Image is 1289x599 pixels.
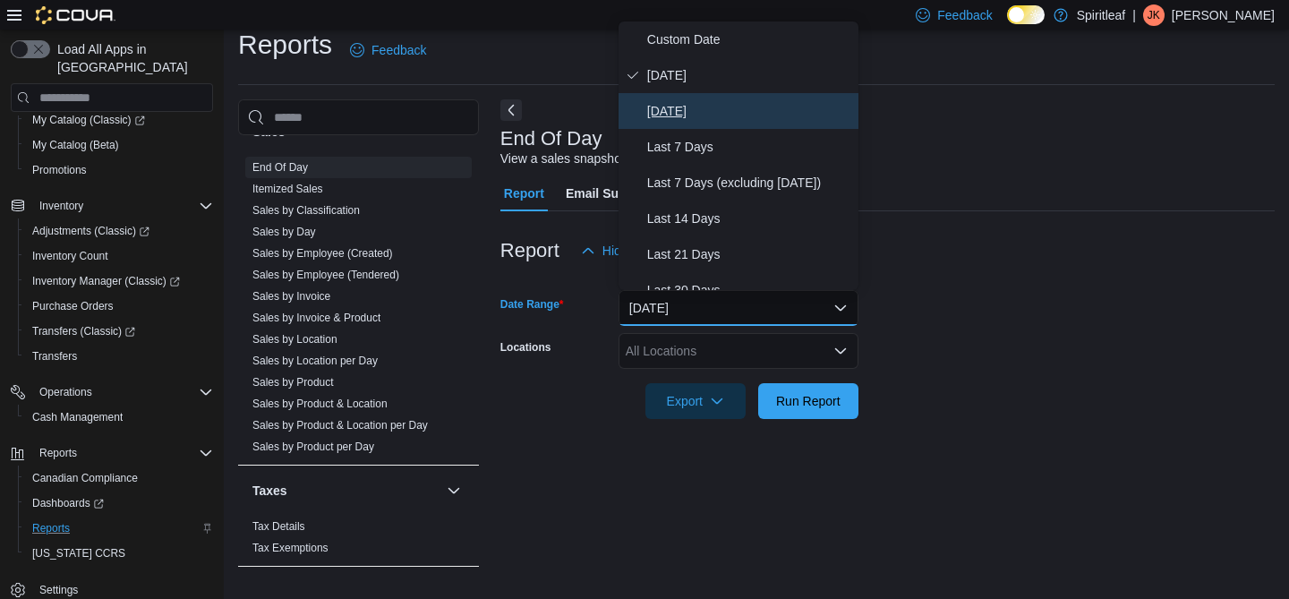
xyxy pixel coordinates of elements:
button: Next [500,99,522,121]
a: My Catalog (Classic) [25,109,152,131]
button: Canadian Compliance [18,466,220,491]
span: Sales by Employee (Created) [252,246,393,261]
span: Transfers (Classic) [32,324,135,338]
span: Feedback [937,6,992,24]
a: Cash Management [25,406,130,428]
span: Canadian Compliance [25,467,213,489]
span: Promotions [25,159,213,181]
a: Sales by Day [252,226,316,238]
span: JK [1148,4,1160,26]
label: Locations [500,340,551,355]
span: Washington CCRS [25,543,213,564]
span: Reports [25,518,213,539]
button: Inventory Count [18,244,220,269]
div: Taxes [238,516,479,566]
span: [US_STATE] CCRS [32,546,125,560]
a: Sales by Location [252,333,337,346]
span: Sales by Product & Location [252,397,388,411]
button: Promotions [18,158,220,183]
span: My Catalog (Beta) [25,134,213,156]
a: Inventory Count [25,245,115,267]
span: Sales by Classification [252,203,360,218]
a: Dashboards [25,492,111,514]
span: Last 14 Days [647,208,851,229]
button: Inventory [4,193,220,218]
span: Run Report [776,392,841,410]
span: Transfers (Classic) [25,321,213,342]
button: Export [645,383,746,419]
span: My Catalog (Classic) [32,113,145,127]
a: [US_STATE] CCRS [25,543,132,564]
span: Email Subscription [566,175,679,211]
a: Sales by Classification [252,204,360,217]
span: Adjustments (Classic) [25,220,213,242]
span: Load All Apps in [GEOGRAPHIC_DATA] [50,40,213,76]
span: Adjustments (Classic) [32,224,149,238]
a: Sales by Product & Location [252,398,388,410]
a: Reports [25,518,77,539]
span: Sales by Invoice & Product [252,311,380,325]
span: Inventory Count [32,249,108,263]
h3: Report [500,240,559,261]
h1: Reports [238,27,332,63]
button: Taxes [443,480,465,501]
button: Open list of options [833,344,848,358]
span: Purchase Orders [25,295,213,317]
button: Hide Parameters [574,233,704,269]
span: Custom Date [647,29,851,50]
a: Dashboards [18,491,220,516]
a: End Of Day [252,161,308,174]
span: Inventory Manager (Classic) [25,270,213,292]
span: Operations [39,385,92,399]
span: Sales by Product [252,375,334,389]
span: My Catalog (Classic) [25,109,213,131]
span: Tax Exemptions [252,541,329,555]
span: [DATE] [647,100,851,122]
span: Operations [32,381,213,403]
label: Date Range [500,297,564,312]
span: Settings [39,583,78,597]
a: Canadian Compliance [25,467,145,489]
span: Feedback [371,41,426,59]
a: Tax Details [252,520,305,533]
a: Sales by Location per Day [252,355,378,367]
button: Purchase Orders [18,294,220,319]
a: Sales by Product & Location per Day [252,419,428,432]
span: Last 7 Days [647,136,851,158]
span: Export [656,383,735,419]
span: Dashboards [32,496,104,510]
span: Hide Parameters [602,242,696,260]
span: Sales by Day [252,225,316,239]
a: Inventory Manager (Classic) [18,269,220,294]
img: Cova [36,6,115,24]
h3: End Of Day [500,128,602,150]
span: Inventory [39,199,83,213]
a: Feedback [343,32,433,68]
span: Transfers [25,346,213,367]
span: Sales by Location [252,332,337,347]
a: Adjustments (Classic) [25,220,157,242]
span: Reports [39,446,77,460]
div: Juslyne K [1143,4,1165,26]
button: My Catalog (Beta) [18,133,220,158]
span: Report [504,175,544,211]
span: Tax Details [252,519,305,534]
a: My Catalog (Beta) [25,134,126,156]
span: Inventory [32,195,213,217]
h3: Taxes [252,482,287,500]
span: Cash Management [32,410,123,424]
button: Reports [18,516,220,541]
button: Inventory [32,195,90,217]
span: Dark Mode [1007,24,1008,25]
button: Transfers [18,344,220,369]
span: Itemized Sales [252,182,323,196]
button: Operations [4,380,220,405]
span: [DATE] [647,64,851,86]
div: Select listbox [619,21,858,290]
a: Sales by Employee (Tendered) [252,269,399,281]
span: Sales by Employee (Tendered) [252,268,399,282]
span: Reports [32,521,70,535]
button: Cash Management [18,405,220,430]
button: Reports [32,442,84,464]
input: Dark Mode [1007,5,1045,24]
